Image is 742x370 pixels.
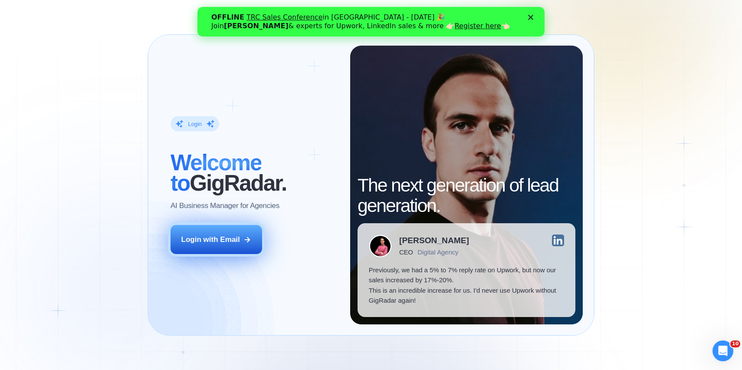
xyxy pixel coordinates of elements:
iframe: Intercom live chat banner [197,7,545,36]
span: Welcome to [171,150,261,195]
h2: The next generation of lead generation. [358,175,575,216]
iframe: Intercom live chat [712,340,733,361]
a: Register here [257,15,304,23]
div: CEO [399,248,413,256]
div: Login with Email [181,235,240,245]
p: Previously, we had a 5% to 7% reply rate on Upwork, but now our sales increased by 17%-20%. This ... [369,265,565,306]
div: Digital Agency [417,248,458,256]
span: 10 [730,340,740,347]
button: Login with Email [171,225,263,254]
p: AI Business Manager for Agencies [171,200,279,211]
h2: ‍ GigRadar. [171,152,339,193]
div: Close [331,8,339,13]
div: [PERSON_NAME] [399,236,469,244]
div: Login [188,120,201,128]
